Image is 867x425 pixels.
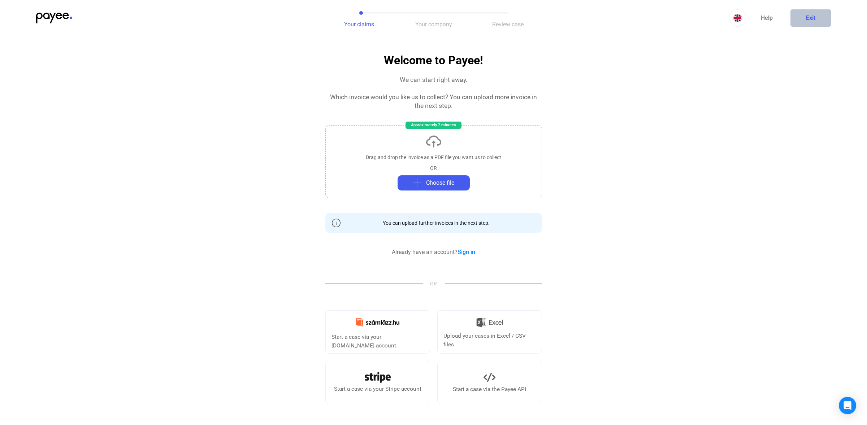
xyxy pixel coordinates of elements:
[334,385,421,393] div: Start a case via your Stripe account
[426,179,454,187] span: Choose file
[398,175,470,190] button: plus-greyChoose file
[443,332,536,349] div: Upload your cases in Excel / CSV files
[366,154,501,161] div: Drag and drop the invoice as a PDF file you want us to collect
[430,165,437,172] div: OR
[377,219,490,227] div: You can upload further invoices in the next step.
[839,397,856,414] div: Open Intercom Messenger
[423,280,445,287] span: OR
[746,9,787,27] a: Help
[484,371,495,383] img: API
[453,385,526,394] div: Start a case via the Payee API
[425,133,442,150] img: upload-cloud
[325,361,430,404] a: Start a case via your Stripe account
[437,310,542,354] a: Upload your cases in Excel / CSV files
[344,21,374,28] span: Your claims
[400,75,468,84] div: We can start right away.
[437,361,542,404] a: Start a case via the Payee API
[384,54,483,67] h1: Welcome to Payee!
[331,333,424,350] div: Start a case via your [DOMAIN_NAME] account
[729,9,746,27] button: EN
[476,315,503,330] img: Excel
[325,93,542,110] div: Which invoice would you like us to collect? You can upload more invoice in the next step.
[325,310,430,354] a: Start a case via your [DOMAIN_NAME] account
[790,9,831,27] button: Exit
[415,21,452,28] span: Your company
[733,14,742,22] img: EN
[392,248,475,257] div: Already have an account?
[406,122,461,129] div: Approximately 2 minutes
[458,249,475,255] a: Sign in
[413,179,421,187] img: plus-grey
[492,21,524,28] span: Review case
[36,13,72,23] img: payee-logo
[352,314,404,330] img: Számlázz.hu
[332,219,341,227] img: info-grey-outline
[365,372,391,383] img: Stripe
